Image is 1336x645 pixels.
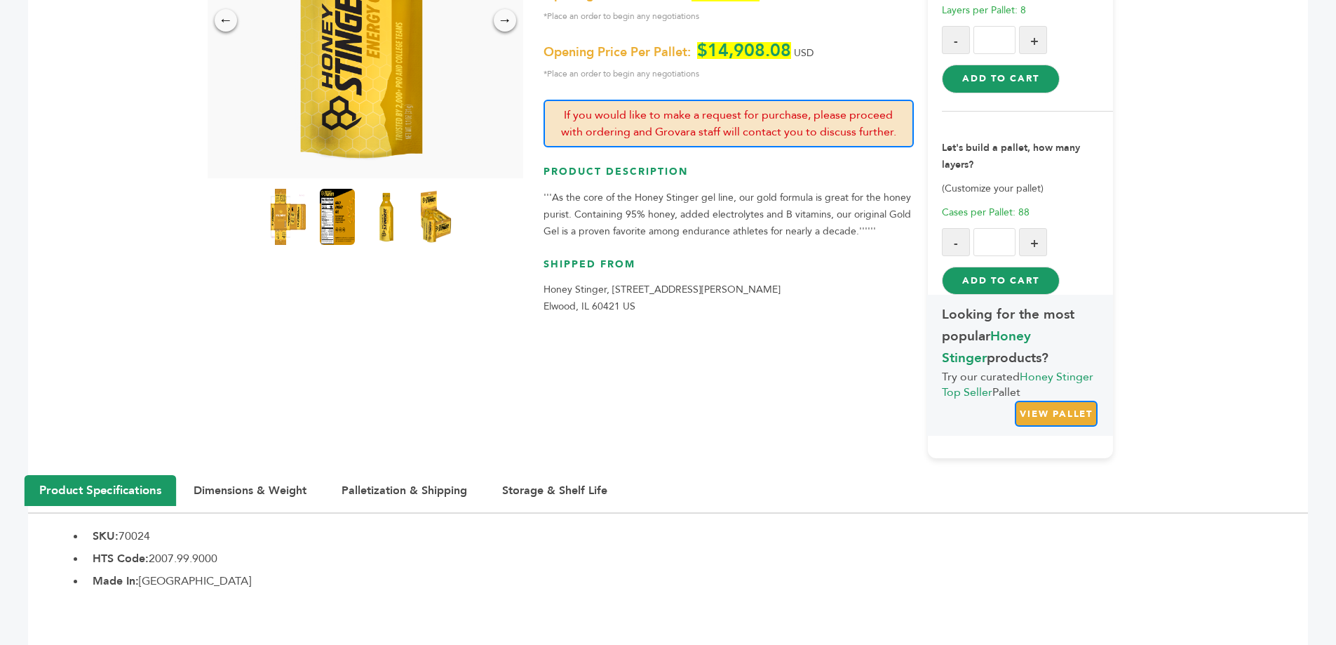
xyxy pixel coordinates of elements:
strong: Let's build a pallet, how many layers? [942,141,1080,171]
span: *Place an order to begin any negotiations [544,8,914,25]
button: Palletization & Shipping [328,476,481,505]
button: Add to Cart [942,65,1059,93]
li: [GEOGRAPHIC_DATA] [86,573,1308,590]
span: $14,908.08 [697,42,791,59]
li: 2007.99.9000 [86,550,1308,567]
img: Honey Stinger Classic Energy Gel Gold 8 innerpacks per case 28.8 oz [369,189,404,245]
p: '''As the core of the Honey Stinger gel line, our gold formula is great for the honey purist. Con... [544,189,914,240]
span: *Place an order to begin any negotiations [544,65,914,82]
button: Storage & Shelf Life [488,476,621,505]
img: Honey Stinger Classic Energy Gel Gold 8 innerpacks per case 28.8 oz [418,189,453,245]
img: Honey Stinger Classic Energy Gel Gold 8 innerpacks per case 28.8 oz Nutrition Info [320,189,355,245]
span: Opening Price Per Pallet: [544,44,691,61]
span: Try our curated Pallet [942,369,1093,400]
button: Dimensions & Weight [180,476,320,505]
button: Product Specifications [25,475,176,506]
a: VIEW PALLET [1015,401,1097,427]
span: Honey Stinger [942,327,1031,367]
p: Honey Stinger, [STREET_ADDRESS][PERSON_NAME] Elwood, IL 60421 US [544,281,914,315]
button: - [942,228,970,256]
h3: Shipped From [544,258,914,282]
div: → [494,9,516,32]
h3: Product Description [544,165,914,189]
span: USD [794,46,814,60]
p: (Customize your pallet) [942,180,1113,197]
button: + [1019,26,1047,54]
button: Add to Cart [942,267,1059,295]
img: Honey Stinger Classic Energy Gel Gold 8 innerpacks per case 28.8 oz Product Label [271,189,306,245]
button: - [942,26,970,54]
div: ← [215,9,237,32]
span: Looking for the most popular products? [942,304,1098,369]
b: Made In: [93,573,139,589]
button: + [1019,228,1047,256]
b: SKU: [93,528,119,544]
p: If you would like to make a request for purchase, please proceed with ordering and Grovara staff ... [544,100,914,147]
span: Cases per Pallet: 88 [942,206,1030,219]
span: Honey Stinger Top Seller [942,369,1093,400]
b: HTS Code: [93,551,149,566]
li: 70024 [86,528,1308,545]
span: Layers per Pallet: 8 [942,4,1026,17]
